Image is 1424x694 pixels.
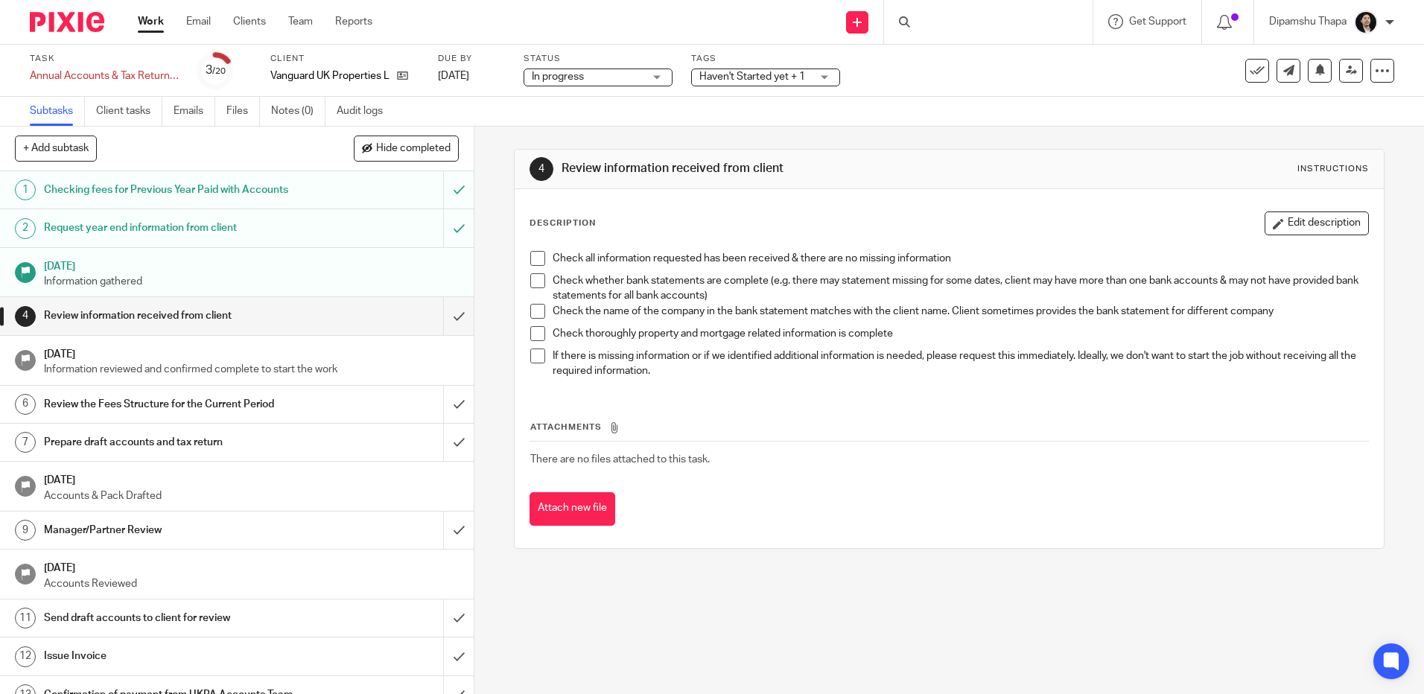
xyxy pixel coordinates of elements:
a: Subtasks [30,97,85,126]
h1: Review information received from client [44,305,300,327]
div: 3 [206,62,226,79]
h1: Send draft accounts to client for review [44,607,300,629]
h1: Checking fees for Previous Year Paid with Accounts [44,179,300,201]
span: Get Support [1129,16,1186,27]
img: Pixie [30,12,104,32]
label: Due by [438,53,505,65]
label: Client [270,53,419,65]
a: Clients [233,14,266,29]
a: Emails [174,97,215,126]
p: Accounts Reviewed [44,576,460,591]
img: Dipamshu2.jpg [1354,10,1378,34]
span: Hide completed [376,143,451,155]
h1: [DATE] [44,469,460,488]
a: Work [138,14,164,29]
label: Status [524,53,673,65]
h1: Issue Invoice [44,645,300,667]
p: Check the name of the company in the bank statement matches with the client name. Client sometime... [553,304,1367,319]
a: Files [226,97,260,126]
p: Information reviewed and confirmed complete to start the work [44,362,460,377]
a: Audit logs [337,97,394,126]
p: Check all information requested has been received & there are no missing information [553,251,1367,266]
button: + Add subtask [15,136,97,161]
p: Information gathered [44,274,460,289]
p: If there is missing information or if we identified additional information is needed, please requ... [553,348,1367,379]
a: Team [288,14,313,29]
span: In progress [532,71,584,82]
span: Attachments [530,423,602,431]
p: Check thoroughly property and mortgage related information is complete [553,326,1367,341]
span: There are no files attached to this task. [530,454,710,465]
button: Attach new file [530,492,615,526]
div: 7 [15,432,36,453]
div: 12 [15,646,36,667]
label: Tags [691,53,840,65]
a: Reports [335,14,372,29]
a: Client tasks [96,97,162,126]
div: 4 [15,306,36,327]
a: Notes (0) [271,97,325,126]
div: 1 [15,179,36,200]
h1: Manager/Partner Review [44,519,300,541]
div: Instructions [1297,163,1369,175]
div: 2 [15,218,36,239]
div: 6 [15,394,36,415]
p: Accounts & Pack Drafted [44,488,460,503]
p: Vanguard UK Properties Ltd [270,69,390,83]
p: Check whether bank statements are complete (e.g. there may statement missing for some dates, clie... [553,273,1367,304]
small: /20 [212,67,226,75]
h1: Review the Fees Structure for the Current Period [44,393,300,416]
span: Haven't Started yet + 1 [699,71,805,82]
h1: [DATE] [44,343,460,362]
a: Email [186,14,211,29]
button: Edit description [1265,211,1369,235]
h1: Request year end information from client [44,217,300,239]
h1: [DATE] [44,557,460,576]
h1: Review information received from client [562,161,981,176]
h1: Prepare draft accounts and tax return [44,431,300,453]
label: Task [30,53,179,65]
div: Annual Accounts &amp; Tax Return (Annual Acc &amp; CT Return) [30,69,179,83]
button: Hide completed [354,136,459,161]
div: Annual Accounts & Tax Return (Annual Acc & CT Return) [30,69,179,83]
span: [DATE] [438,71,469,81]
p: Description [530,217,596,229]
div: 4 [530,157,553,181]
div: 9 [15,520,36,541]
h1: [DATE] [44,255,460,274]
div: 11 [15,608,36,628]
p: Dipamshu Thapa [1269,14,1347,29]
